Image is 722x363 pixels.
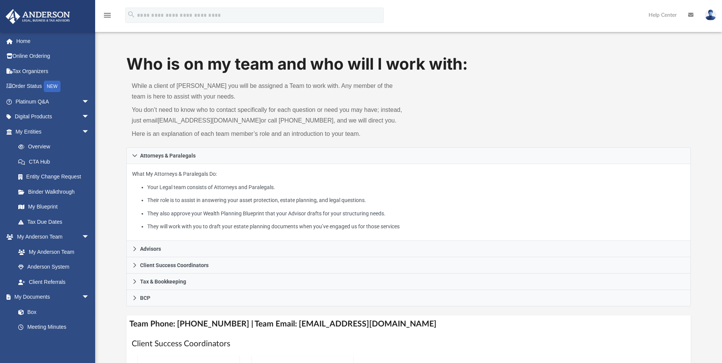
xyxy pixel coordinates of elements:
[5,229,97,245] a: My Anderson Teamarrow_drop_down
[126,241,690,257] a: Advisors
[147,222,685,231] li: They will work with you to draft your estate planning documents when you’ve engaged us for those ...
[140,295,150,301] span: BCP
[126,53,690,75] h1: Who is on my team and who will I work with:
[5,109,101,124] a: Digital Productsarrow_drop_down
[147,183,685,192] li: Your Legal team consists of Attorneys and Paralegals.
[147,209,685,218] li: They also approve your Wealth Planning Blueprint that your Advisor drafts for your structuring ne...
[103,14,112,20] a: menu
[126,164,690,241] div: Attorneys & Paralegals
[82,94,97,110] span: arrow_drop_down
[158,117,261,124] a: [EMAIL_ADDRESS][DOMAIN_NAME]
[11,274,97,290] a: Client Referrals
[132,129,403,139] p: Here is an explanation of each team member’s role and an introduction to your team.
[140,246,161,252] span: Advisors
[127,10,135,19] i: search
[11,184,101,199] a: Binder Walkthrough
[5,33,101,49] a: Home
[140,263,209,268] span: Client Success Coordinators
[11,304,93,320] a: Box
[11,214,101,229] a: Tax Due Dates
[126,147,690,164] a: Attorneys & Paralegals
[11,244,93,260] a: My Anderson Team
[82,229,97,245] span: arrow_drop_down
[5,124,101,139] a: My Entitiesarrow_drop_down
[705,10,716,21] img: User Pic
[132,81,403,102] p: While a client of [PERSON_NAME] you will be assigned a Team to work with. Any member of the team ...
[132,169,685,231] p: What My Attorneys & Paralegals Do:
[3,9,72,24] img: Anderson Advisors Platinum Portal
[5,94,101,109] a: Platinum Q&Aarrow_drop_down
[44,81,61,92] div: NEW
[126,274,690,290] a: Tax & Bookkeeping
[11,260,97,275] a: Anderson System
[5,79,101,94] a: Order StatusNEW
[126,290,690,306] a: BCP
[11,169,101,185] a: Entity Change Request
[82,124,97,140] span: arrow_drop_down
[132,105,403,126] p: You don’t need to know who to contact specifically for each question or need you may have; instea...
[11,334,93,350] a: Forms Library
[5,64,101,79] a: Tax Organizers
[11,139,101,154] a: Overview
[140,279,186,284] span: Tax & Bookkeeping
[11,320,97,335] a: Meeting Minutes
[132,338,685,349] h1: Client Success Coordinators
[5,290,97,305] a: My Documentsarrow_drop_down
[5,49,101,64] a: Online Ordering
[126,315,690,333] h4: Team Phone: [PHONE_NUMBER] | Team Email: [EMAIL_ADDRESS][DOMAIN_NAME]
[82,290,97,305] span: arrow_drop_down
[11,199,97,215] a: My Blueprint
[140,153,196,158] span: Attorneys & Paralegals
[147,196,685,205] li: Their role is to assist in answering your asset protection, estate planning, and legal questions.
[82,109,97,125] span: arrow_drop_down
[11,154,101,169] a: CTA Hub
[103,11,112,20] i: menu
[126,257,690,274] a: Client Success Coordinators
